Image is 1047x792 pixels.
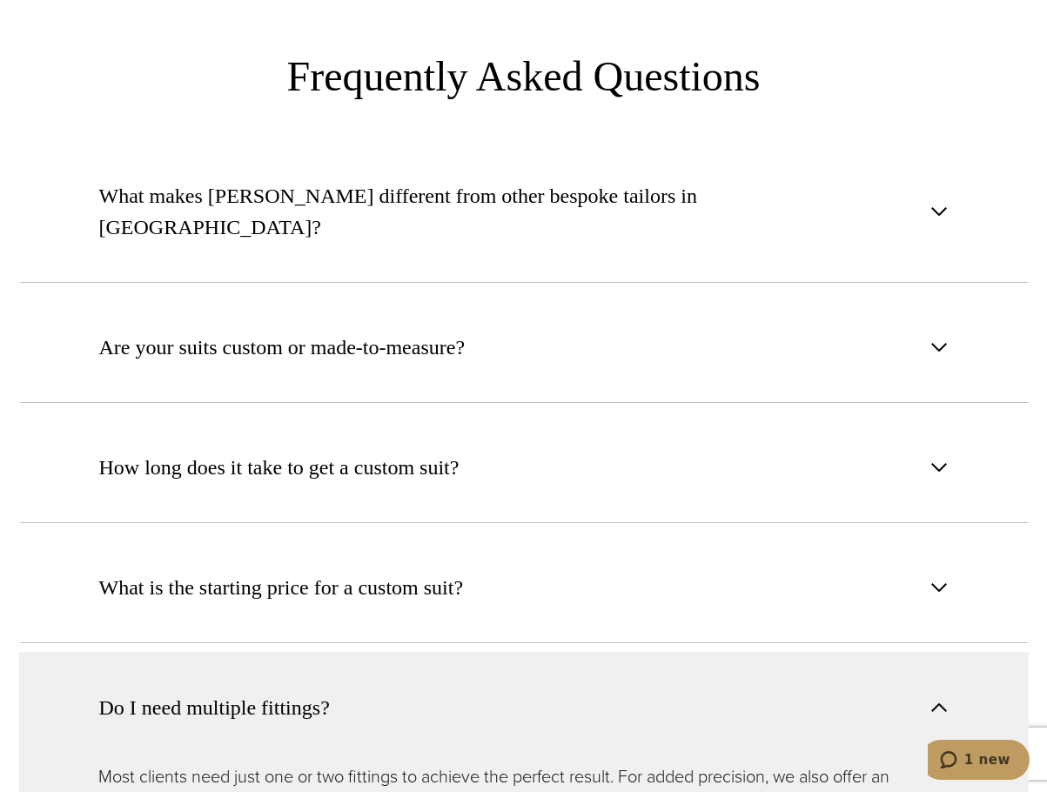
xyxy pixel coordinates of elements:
span: What makes [PERSON_NAME] different from other bespoke tailors in [GEOGRAPHIC_DATA]? [99,180,920,243]
button: How long does it take to get a custom suit? [19,412,1029,523]
button: What makes [PERSON_NAME] different from other bespoke tailors in [GEOGRAPHIC_DATA]? [19,140,1029,283]
iframe: Opens a widget where you can chat to one of our agents [928,740,1030,783]
span: Do I need multiple fittings? [99,692,330,723]
button: Do I need multiple fittings? [19,652,1029,762]
h3: Frequently Asked Questions [80,52,968,101]
span: Are your suits custom or made-to-measure? [99,332,466,363]
span: How long does it take to get a custom suit? [99,452,460,483]
span: What is the starting price for a custom suit? [99,572,464,603]
button: Are your suits custom or made-to-measure? [19,292,1029,403]
button: What is the starting price for a custom suit? [19,532,1029,643]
